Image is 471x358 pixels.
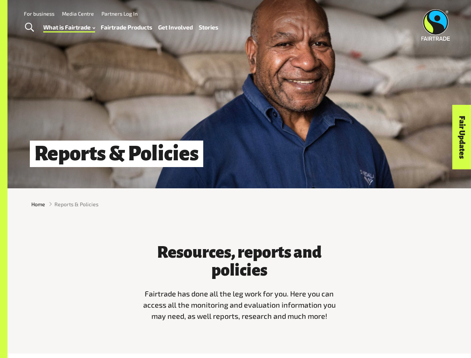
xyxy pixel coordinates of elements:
[138,244,341,279] h3: Resources, reports and policies
[101,10,138,17] a: Partners Log In
[421,9,450,41] img: Fairtrade Australia New Zealand logo
[20,18,38,37] a: Toggle Search
[101,22,152,32] a: Fairtrade Products
[31,200,45,208] a: Home
[43,22,95,32] a: What is Fairtrade
[30,141,203,167] h1: Reports & Policies
[62,10,94,17] a: Media Centre
[199,22,218,32] a: Stories
[54,200,98,208] span: Reports & Policies
[158,22,193,32] a: Get Involved
[24,10,54,17] a: For business
[143,289,336,320] span: Fairtrade has done all the leg work for you. Here you can access all the monitoring and evaluatio...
